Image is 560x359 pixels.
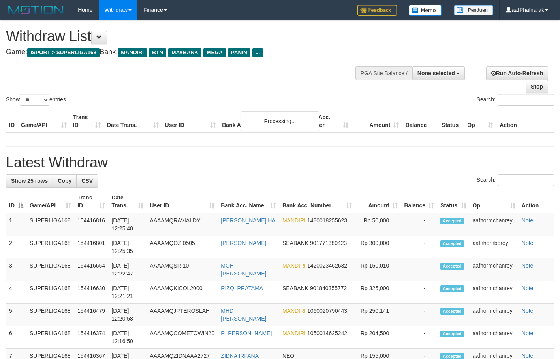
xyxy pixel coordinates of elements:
input: Search: [498,94,554,106]
td: [DATE] 12:25:40 [108,213,147,236]
select: Showentries [20,94,49,106]
th: Game/API [18,110,70,133]
th: Bank Acc. Number [301,110,351,133]
a: Note [522,330,534,336]
th: Amount: activate to sort column ascending [355,190,401,213]
td: SUPERLIGA168 [26,213,74,236]
label: Show entries [6,94,66,106]
td: 154416479 [74,304,108,326]
td: 154416801 [74,236,108,258]
td: 5 [6,304,26,326]
th: ID [6,110,18,133]
td: - [401,304,437,326]
th: Bank Acc. Name [219,110,300,133]
td: 4 [6,281,26,304]
th: ID: activate to sort column descending [6,190,26,213]
span: Accepted [440,285,464,292]
td: aafhormchanrey [470,326,519,349]
td: AAAAMQCOMETOWIN20 [147,326,218,349]
span: SEABANK [282,285,308,291]
a: Stop [526,80,548,93]
label: Search: [477,94,554,106]
th: Trans ID: activate to sort column ascending [74,190,108,213]
span: None selected [417,70,455,76]
a: Note [522,285,534,291]
td: aafhormchanrey [470,281,519,304]
td: 1 [6,213,26,236]
td: SUPERLIGA168 [26,281,74,304]
label: Search: [477,174,554,186]
img: MOTION_logo.png [6,4,66,16]
th: User ID: activate to sort column ascending [147,190,218,213]
td: Rp 150,010 [355,258,401,281]
span: MANDIRI [282,308,306,314]
td: - [401,258,437,281]
h1: Latest Withdraw [6,155,554,171]
a: R [PERSON_NAME] [221,330,272,336]
span: MANDIRI [118,48,147,57]
td: AAAAMQRAVIALDY [147,213,218,236]
th: Balance [402,110,438,133]
span: CSV [81,178,93,184]
td: aafhormchanrey [470,258,519,281]
th: Trans ID [70,110,104,133]
span: MAYBANK [168,48,201,57]
span: Accepted [440,331,464,337]
td: aafhormchanrey [470,304,519,326]
td: AAAAMQKICOL2000 [147,281,218,304]
span: ... [252,48,263,57]
a: MHD [PERSON_NAME] [221,308,266,322]
span: Copy 1480018255623 to clipboard [307,217,347,224]
th: Amount [351,110,402,133]
th: Game/API: activate to sort column ascending [26,190,74,213]
td: AAAAMQOZI0505 [147,236,218,258]
td: 3 [6,258,26,281]
a: Note [522,308,534,314]
td: Rp 325,000 [355,281,401,304]
span: Copy 901840355772 to clipboard [310,285,347,291]
span: Accepted [440,263,464,270]
td: [DATE] 12:25:35 [108,236,147,258]
span: Accepted [440,240,464,247]
span: ISPORT > SUPERLIGA168 [27,48,100,57]
span: PANIN [228,48,250,57]
a: Note [522,240,534,246]
img: Feedback.jpg [357,5,397,16]
span: SEABANK [282,240,308,246]
span: MANDIRI [282,330,306,336]
span: Copy 1060020790443 to clipboard [307,308,347,314]
td: SUPERLIGA168 [26,258,74,281]
td: 154416630 [74,281,108,304]
td: [DATE] 12:20:58 [108,304,147,326]
td: SUPERLIGA168 [26,304,74,326]
span: Show 25 rows [11,178,48,184]
td: - [401,326,437,349]
a: [PERSON_NAME] [221,240,266,246]
td: SUPERLIGA168 [26,326,74,349]
th: Bank Acc. Number: activate to sort column ascending [279,190,355,213]
span: Accepted [440,218,464,224]
div: PGA Site Balance / [355,66,412,80]
span: Copy 1050014625242 to clipboard [307,330,347,336]
button: None selected [412,66,465,80]
a: Copy [53,174,77,188]
span: BTN [149,48,166,57]
th: Date Trans. [104,110,162,133]
th: Bank Acc. Name: activate to sort column ascending [218,190,279,213]
img: Button%20Memo.svg [409,5,442,16]
a: [PERSON_NAME] HA [221,217,275,224]
td: Rp 250,141 [355,304,401,326]
span: Accepted [440,308,464,315]
td: aafhormchanrey [470,213,519,236]
td: 6 [6,326,26,349]
td: Rp 50,000 [355,213,401,236]
a: MOH [PERSON_NAME] [221,262,266,277]
th: Action [496,110,554,133]
a: Note [522,217,534,224]
a: Note [522,353,534,359]
td: AAAAMQSRI10 [147,258,218,281]
span: MANDIRI [282,262,306,269]
td: AAAAMQJPTEROSLAH [147,304,218,326]
a: Note [522,262,534,269]
th: Action [519,190,554,213]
